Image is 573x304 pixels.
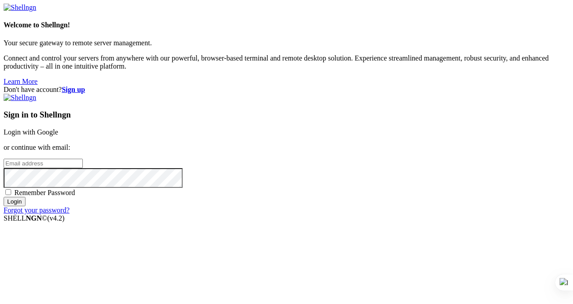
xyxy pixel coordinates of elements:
a: Sign up [62,86,85,93]
p: Your secure gateway to remote server management. [4,39,569,47]
h3: Sign in to Shellngn [4,110,569,120]
span: SHELL © [4,214,64,222]
span: Remember Password [14,189,75,196]
p: or continue with email: [4,143,569,152]
a: Forgot your password? [4,206,69,214]
b: NGN [26,214,42,222]
span: 4.2.0 [47,214,65,222]
img: Shellngn [4,94,36,102]
input: Remember Password [5,189,11,195]
a: Login with Google [4,128,58,136]
div: Don't have account? [4,86,569,94]
input: Login [4,197,26,206]
p: Connect and control your servers from anywhere with our powerful, browser-based terminal and remo... [4,54,569,70]
h4: Welcome to Shellngn! [4,21,569,29]
a: Learn More [4,78,38,85]
input: Email address [4,159,83,168]
img: Shellngn [4,4,36,12]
